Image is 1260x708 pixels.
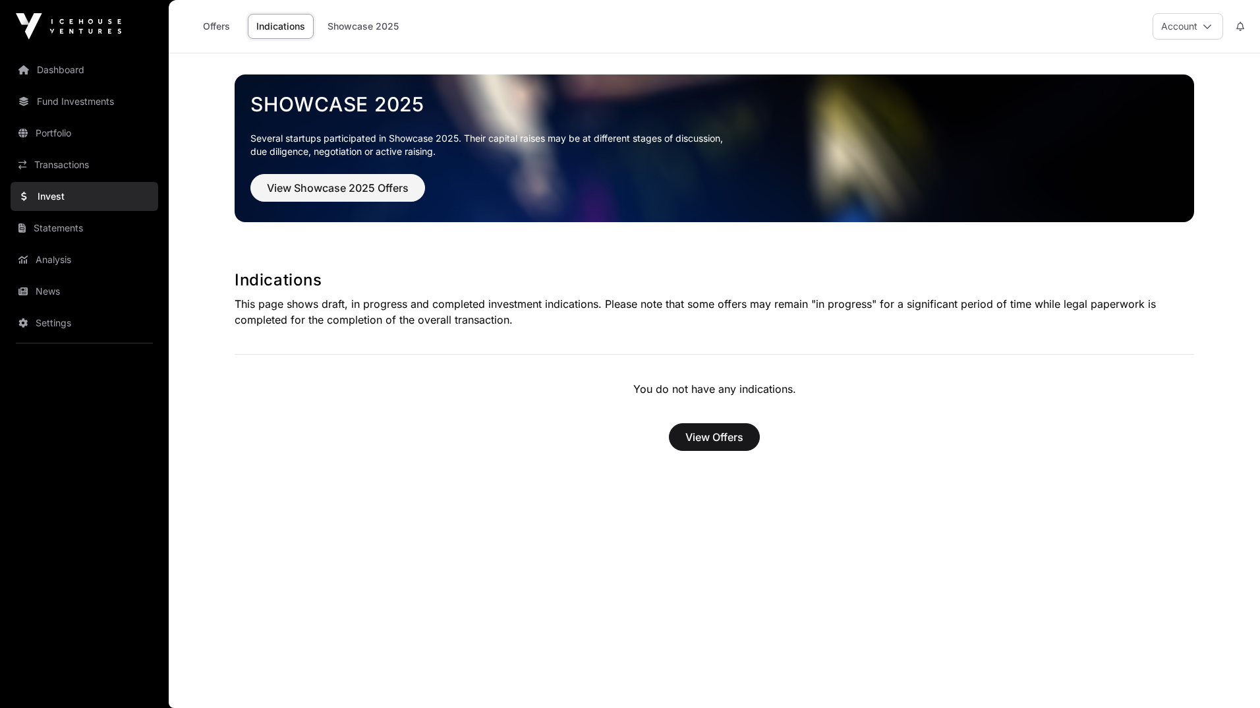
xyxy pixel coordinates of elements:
[11,245,158,274] a: Analysis
[319,14,407,39] a: Showcase 2025
[235,381,1194,397] p: You do not have any indications.
[11,214,158,243] a: Statements
[16,13,121,40] img: Icehouse Ventures Logo
[250,92,1178,116] a: Showcase 2025
[11,119,158,148] a: Portfolio
[11,277,158,306] a: News
[267,180,409,196] span: View Showcase 2025 Offers
[11,150,158,179] a: Transactions
[11,55,158,84] a: Dashboard
[250,132,1178,158] p: Several startups participated in Showcase 2025. Their capital raises may be at different stages o...
[685,429,743,445] span: View Offers
[11,309,158,338] a: Settings
[1153,13,1223,40] button: Account
[250,187,425,200] a: View Showcase 2025 Offers
[669,423,760,451] button: View Offers
[235,270,1194,291] h1: Indications
[190,14,243,39] a: Offers
[11,87,158,116] a: Fund Investments
[235,74,1194,222] img: Showcase 2025
[235,296,1194,328] p: This page shows draft, in progress and completed investment indications. Please note that some of...
[1194,645,1260,708] iframe: Chat Widget
[248,14,314,39] a: Indications
[250,174,425,202] button: View Showcase 2025 Offers
[11,182,158,211] a: Invest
